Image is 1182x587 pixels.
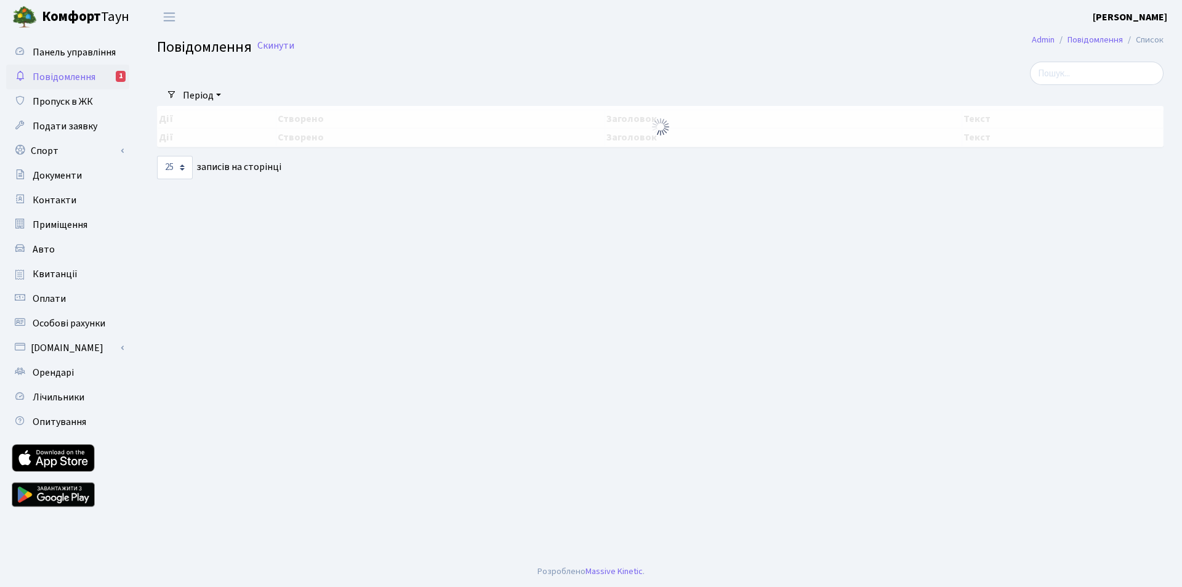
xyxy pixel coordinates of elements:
[33,70,95,84] span: Повідомлення
[33,317,105,330] span: Особові рахунки
[157,36,252,58] span: Повідомлення
[33,95,93,108] span: Пропуск в ЖК
[157,156,281,179] label: записів на сторінці
[6,385,129,410] a: Лічильники
[42,7,129,28] span: Таун
[178,85,226,106] a: Період
[6,89,129,114] a: Пропуск в ЖК
[1123,33,1164,47] li: Список
[6,213,129,237] a: Приміщення
[33,415,86,429] span: Опитування
[585,565,643,578] a: Massive Kinetic
[6,188,129,213] a: Контакти
[33,366,74,379] span: Орендарі
[33,169,82,182] span: Документи
[154,7,185,27] button: Переключити навігацію
[33,119,97,133] span: Подати заявку
[6,40,129,65] a: Панель управління
[257,40,294,52] a: Скинути
[42,7,101,26] b: Комфорт
[33,391,84,404] span: Лічильники
[6,311,129,336] a: Особові рахунки
[6,237,129,262] a: Авто
[6,114,129,139] a: Подати заявку
[33,46,116,59] span: Панель управління
[33,267,78,281] span: Квитанції
[6,163,129,188] a: Документи
[6,65,129,89] a: Повідомлення1
[6,139,129,163] a: Спорт
[6,286,129,311] a: Оплати
[1032,33,1055,46] a: Admin
[6,360,129,385] a: Орендарі
[6,262,129,286] a: Квитанції
[1067,33,1123,46] a: Повідомлення
[1093,10,1167,25] a: [PERSON_NAME]
[1013,27,1182,53] nav: breadcrumb
[116,71,126,82] div: 1
[1030,62,1164,85] input: Пошук...
[12,5,37,30] img: logo.png
[157,156,193,179] select: записів на сторінці
[651,117,670,137] img: Обробка...
[6,410,129,434] a: Опитування
[1093,10,1167,24] b: [PERSON_NAME]
[6,336,129,360] a: [DOMAIN_NAME]
[33,243,55,256] span: Авто
[537,565,645,578] div: Розроблено .
[33,193,76,207] span: Контакти
[33,218,87,232] span: Приміщення
[33,292,66,306] span: Оплати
